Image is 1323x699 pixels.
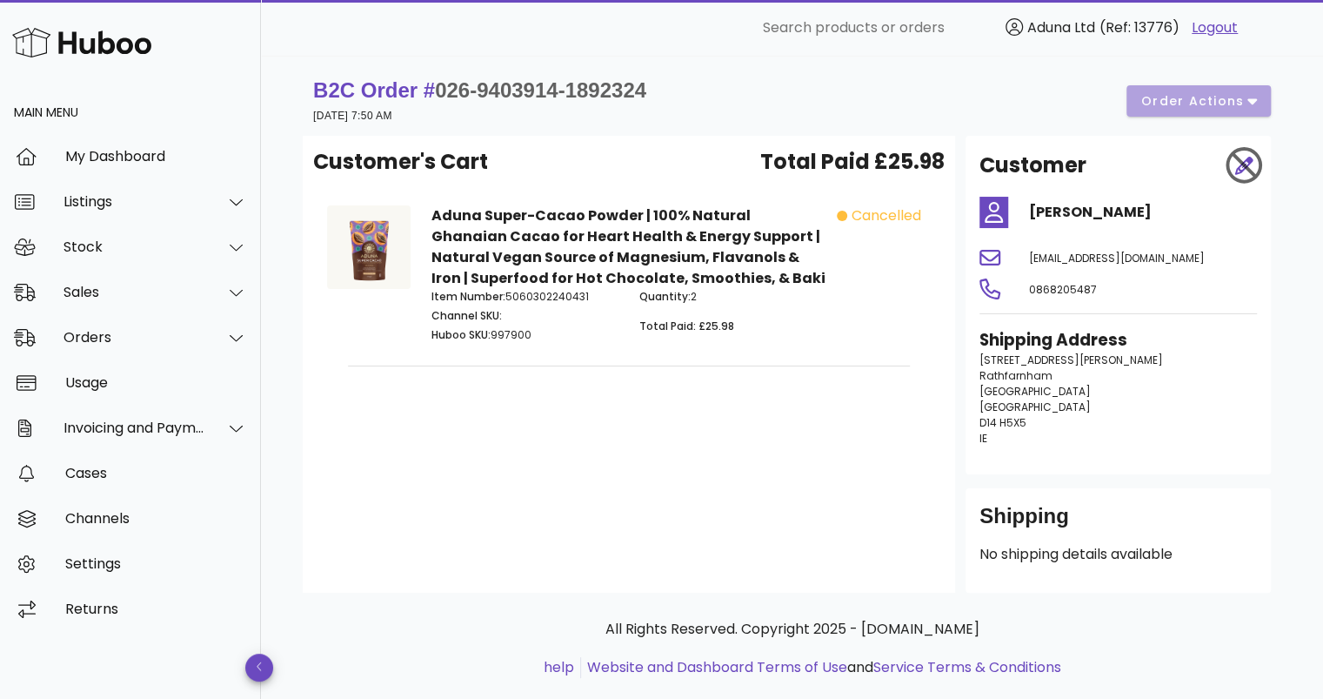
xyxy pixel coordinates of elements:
p: All Rights Reserved. Copyright 2025 - [DOMAIN_NAME] [317,619,1267,640]
span: 026-9403914-1892324 [435,78,646,102]
span: Total Paid: £25.98 [639,319,734,333]
div: Stock [63,239,205,255]
a: Service Terms & Conditions [873,657,1061,677]
div: My Dashboard [65,148,247,165]
a: Website and Dashboard Terms of Use [587,657,847,677]
span: cancelled [851,205,920,226]
div: Orders [63,329,205,346]
div: Listings [63,193,205,210]
h4: [PERSON_NAME] [1029,202,1257,223]
span: [EMAIL_ADDRESS][DOMAIN_NAME] [1029,251,1205,265]
p: 997900 [431,327,618,343]
span: Rathfarnham [979,368,1052,383]
h2: Customer [979,150,1086,181]
div: Usage [65,374,247,391]
span: Customer's Cart [313,146,488,178]
span: Total Paid £25.98 [760,146,945,178]
div: Shipping [979,502,1257,544]
div: Sales [63,284,205,300]
span: [GEOGRAPHIC_DATA] [979,384,1091,399]
span: Aduna Ltd [1027,17,1095,37]
img: Huboo Logo [12,24,151,61]
span: (Ref: 13776) [1099,17,1179,37]
span: 0868205487 [1029,282,1097,297]
span: D14 H5X5 [979,415,1026,430]
div: Returns [65,601,247,617]
img: Product Image [327,205,411,289]
div: Settings [65,555,247,572]
h3: Shipping Address [979,328,1257,353]
p: 2 [639,289,826,305]
span: Item Number: [431,289,505,304]
span: IE [979,431,987,446]
strong: Aduna Super-Cacao Powder | 100% Natural Ghanaian Cacao for Heart Health & Energy Support | Natura... [431,205,825,288]
a: Logout [1192,17,1238,38]
a: help [544,657,574,677]
div: Cases [65,465,247,481]
span: Huboo SKU: [431,327,491,342]
span: [GEOGRAPHIC_DATA] [979,400,1091,414]
strong: B2C Order # [313,78,646,102]
p: No shipping details available [979,544,1257,565]
small: [DATE] 7:50 AM [313,110,392,122]
span: Quantity: [639,289,691,304]
div: Invoicing and Payments [63,420,205,436]
div: Channels [65,510,247,527]
p: 5060302240431 [431,289,618,305]
span: Channel SKU: [431,308,502,323]
li: and [581,657,1061,678]
span: [STREET_ADDRESS][PERSON_NAME] [979,353,1163,367]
